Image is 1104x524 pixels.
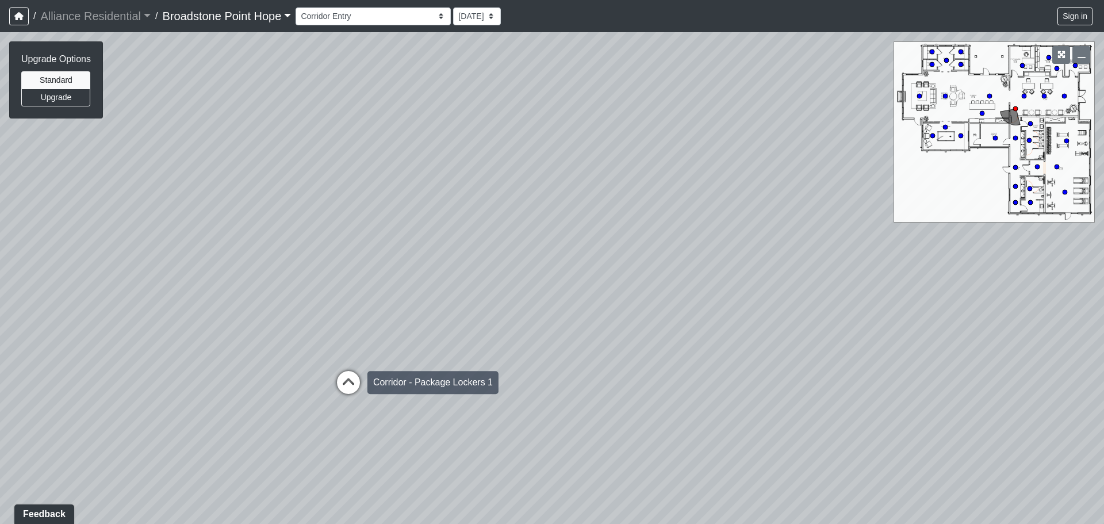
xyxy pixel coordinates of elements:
button: Upgrade [21,89,90,106]
span: / [29,5,40,28]
button: Standard [21,71,90,89]
span: / [151,5,162,28]
h6: Upgrade Options [21,53,91,64]
iframe: Ybug feedback widget [9,501,76,524]
a: Broadstone Point Hope [163,5,292,28]
a: Alliance Residential [40,5,151,28]
div: Corridor - Package Lockers 1 [367,371,499,394]
button: Sign in [1057,7,1092,25]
